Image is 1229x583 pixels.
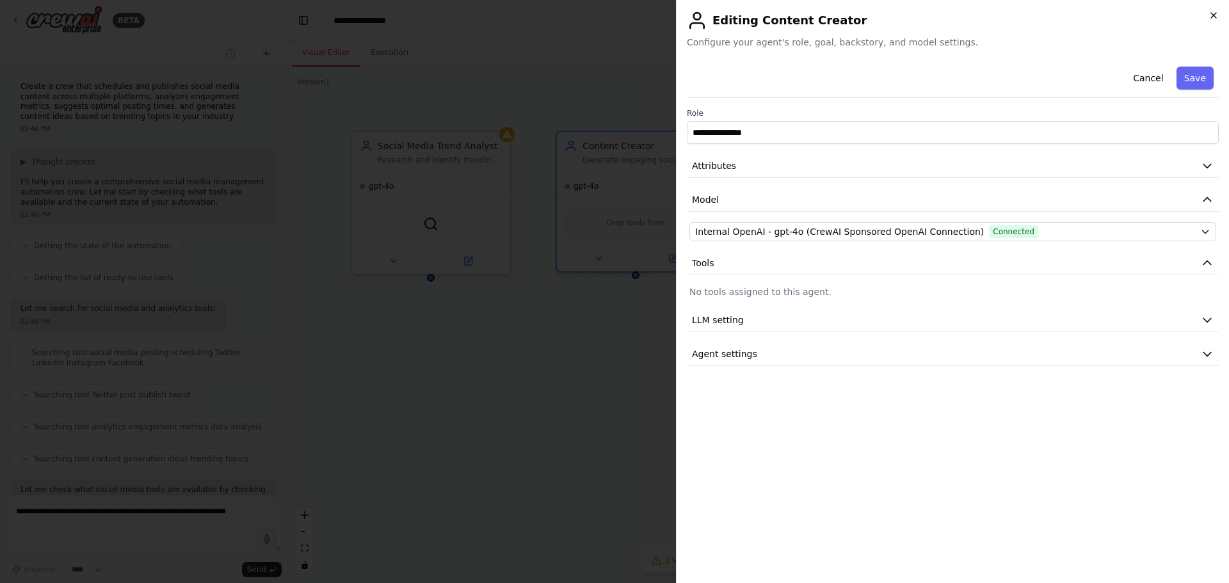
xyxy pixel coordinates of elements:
[695,225,984,238] span: Internal OpenAI - gpt-4o (CrewAI Sponsored OpenAI Connection)
[989,225,1038,238] span: Connected
[692,193,719,206] span: Model
[692,159,736,172] span: Attributes
[687,188,1219,212] button: Model
[692,347,757,360] span: Agent settings
[692,314,744,326] span: LLM setting
[689,285,1216,298] p: No tools assigned to this agent.
[692,257,714,269] span: Tools
[687,154,1219,178] button: Attributes
[687,108,1219,118] label: Role
[687,36,1219,49] span: Configure your agent's role, goal, backstory, and model settings.
[689,222,1216,241] button: Internal OpenAI - gpt-4o (CrewAI Sponsored OpenAI Connection)Connected
[687,252,1219,275] button: Tools
[1177,67,1214,90] button: Save
[687,308,1219,332] button: LLM setting
[687,10,1219,31] h2: Editing Content Creator
[687,342,1219,366] button: Agent settings
[1125,67,1171,90] button: Cancel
